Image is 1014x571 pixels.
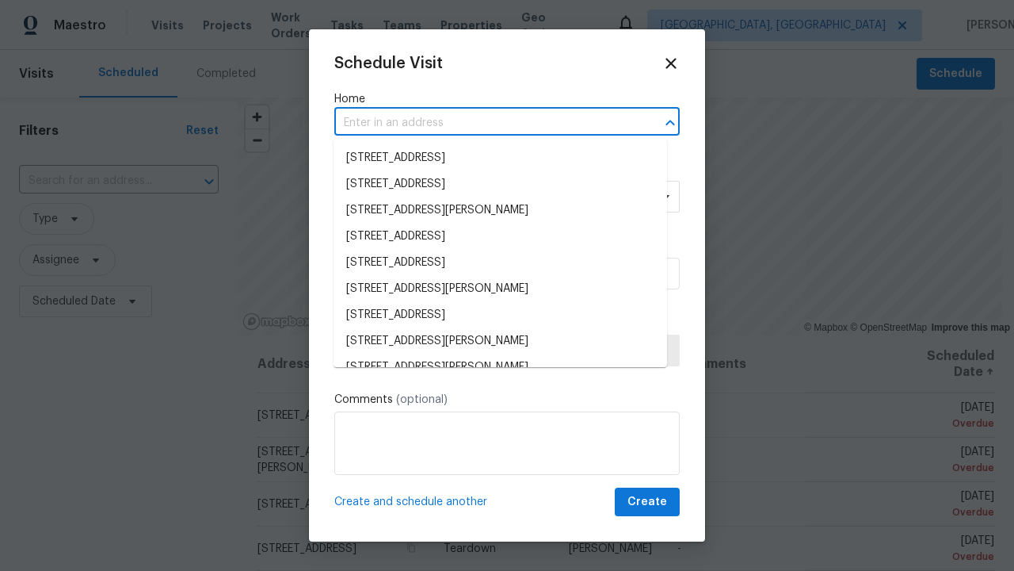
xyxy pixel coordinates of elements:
li: [STREET_ADDRESS][PERSON_NAME] [334,328,667,354]
button: Create [615,488,680,517]
span: Schedule Visit [334,56,443,71]
input: Enter in an address [334,111,635,136]
li: [STREET_ADDRESS][PERSON_NAME] [334,276,667,302]
span: Close [662,55,680,72]
li: [STREET_ADDRESS][PERSON_NAME] [334,197,667,224]
li: [STREET_ADDRESS] [334,145,667,171]
li: [STREET_ADDRESS] [334,224,667,250]
span: Create [627,492,667,512]
label: Home [334,91,680,107]
li: [STREET_ADDRESS] [334,171,667,197]
li: [STREET_ADDRESS] [334,302,667,328]
span: (optional) [396,394,448,405]
label: Comments [334,392,680,408]
button: Close [659,112,681,134]
span: Create and schedule another [334,494,487,510]
li: [STREET_ADDRESS] [334,250,667,276]
li: [STREET_ADDRESS][PERSON_NAME] [334,354,667,381]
